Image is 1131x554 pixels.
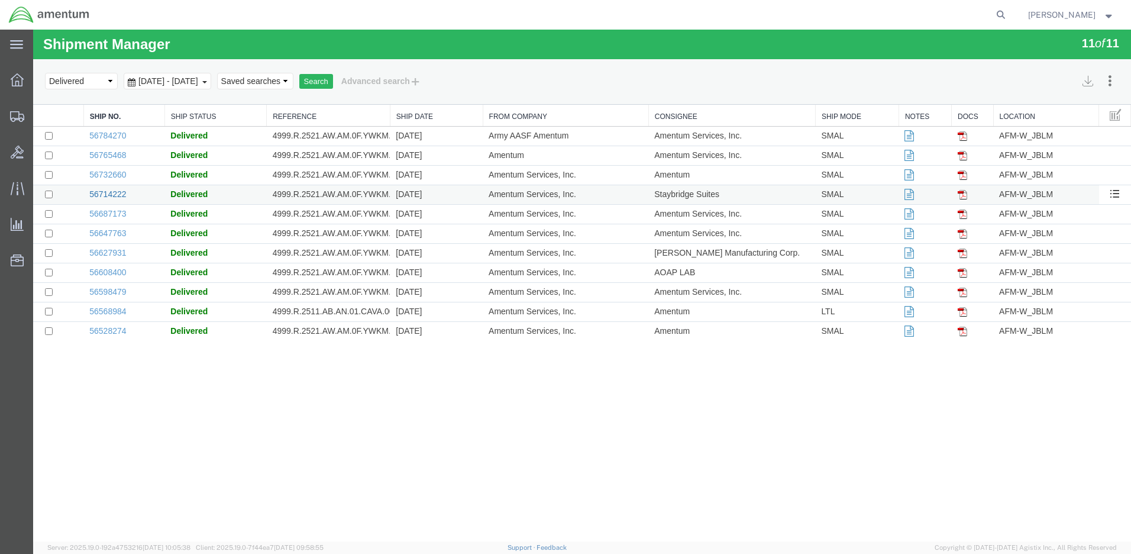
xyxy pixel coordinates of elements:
[789,82,859,92] a: Ship Mode
[782,273,865,292] td: LTL
[615,117,782,136] td: Amentum Services, Inc.
[925,160,934,170] img: pdf.gif
[615,273,782,292] td: Amentum
[357,97,450,117] td: [DATE]
[234,156,357,175] td: 4999.R.2521.AW.AM.0F.YWKM.00
[234,175,357,195] td: 4999.R.2521.AW.AM.0F.YWKM.00
[50,75,131,97] th: Ship No.
[357,175,450,195] td: [DATE]
[782,175,865,195] td: SMAL
[925,219,934,228] img: pdf.gif
[960,253,1065,273] td: AFM-W_JBLM
[137,160,175,169] span: Delivered
[274,544,324,551] span: [DATE] 09:58:55
[1028,8,1096,21] span: Richard Varela
[450,253,615,273] td: Amentum Services, Inc.
[102,47,168,56] span: Aug 15th 2025 - Sep 15th 2025
[782,234,865,253] td: SMAL
[615,292,782,312] td: Amentum
[137,297,175,306] span: Delivered
[357,292,450,312] td: [DATE]
[960,97,1065,117] td: AFM-W_JBLM
[450,234,615,253] td: Amentum Services, Inc.
[782,214,865,234] td: SMAL
[234,273,357,292] td: 4999.R.2511.AB.AN.01.CAVA.00
[450,214,615,234] td: Amentum Services, Inc.
[266,44,300,60] button: Search
[925,82,954,92] a: Docs
[357,117,450,136] td: [DATE]
[450,292,615,312] td: Amentum Services, Inc.
[1072,75,1093,96] button: Manage table columns
[56,297,93,306] a: 56528274
[450,136,615,156] td: Amentum Services, Inc.
[137,140,175,150] span: Delivered
[925,199,934,209] img: pdf.gif
[138,82,227,92] a: Ship Status
[357,136,450,156] td: [DATE]
[47,544,190,551] span: Server: 2025.19.0-192a4753216
[234,75,357,97] th: Reference
[137,101,175,111] span: Delivered
[456,82,609,92] a: From Company
[234,253,357,273] td: 4999.R.2521.AW.AM.0F.YWKM.00
[357,253,450,273] td: [DATE]
[56,218,93,228] a: 56627931
[357,195,450,214] td: [DATE]
[357,234,450,253] td: [DATE]
[967,82,1059,92] a: Location
[234,136,357,156] td: 4999.R.2521.AW.AM.0F.YWKM.00
[782,117,865,136] td: SMAL
[234,195,357,214] td: 4999.R.2521.AW.AM.0F.YWKM.00
[925,121,934,131] img: pdf.gif
[363,82,444,92] a: Ship Date
[622,82,776,92] a: Consignee
[508,544,537,551] a: Support
[450,117,615,136] td: Amentum
[234,214,357,234] td: 4999.R.2521.AW.AM.0F.YWKM.00
[1027,8,1115,22] button: [PERSON_NAME]
[960,117,1065,136] td: AFM-W_JBLM
[782,156,865,175] td: SMAL
[131,75,233,97] th: Ship Status
[615,214,782,234] td: [PERSON_NAME] Manufacturing Corp.
[56,257,93,267] a: 56598479
[960,234,1065,253] td: AFM-W_JBLM
[137,121,175,130] span: Delivered
[960,175,1065,195] td: AFM-W_JBLM
[56,121,93,130] a: 56765468
[450,195,615,214] td: Amentum Services, Inc.
[925,239,934,248] img: pdf.gif
[450,156,615,175] td: Amentum Services, Inc.
[57,82,125,92] a: Ship No.
[615,136,782,156] td: Amentum
[300,41,396,62] button: Advanced search
[865,75,918,97] th: Notes
[960,156,1065,175] td: AFM-W_JBLM
[615,234,782,253] td: AOAP LAB
[450,175,615,195] td: Amentum Services, Inc.
[56,277,93,286] a: 56568984
[960,195,1065,214] td: AFM-W_JBLM
[234,117,357,136] td: 4999.R.2521.AW.AM.0F.YWKM.00
[357,156,450,175] td: [DATE]
[925,258,934,268] img: pdf.gif
[782,97,865,117] td: SMAL
[615,156,782,175] td: Staybridge Suites
[872,82,912,92] a: Notes
[450,273,615,292] td: Amentum Services, Inc.
[450,97,615,117] td: Army AASF Amentum
[137,257,175,267] span: Delivered
[782,292,865,312] td: SMAL
[925,297,934,307] img: pdf.gif
[56,199,93,208] a: 56647763
[8,6,90,24] img: logo
[56,140,93,150] a: 56732660
[56,179,93,189] a: 56687173
[56,101,93,111] a: 56784270
[925,102,934,111] img: pdf.gif
[137,218,175,228] span: Delivered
